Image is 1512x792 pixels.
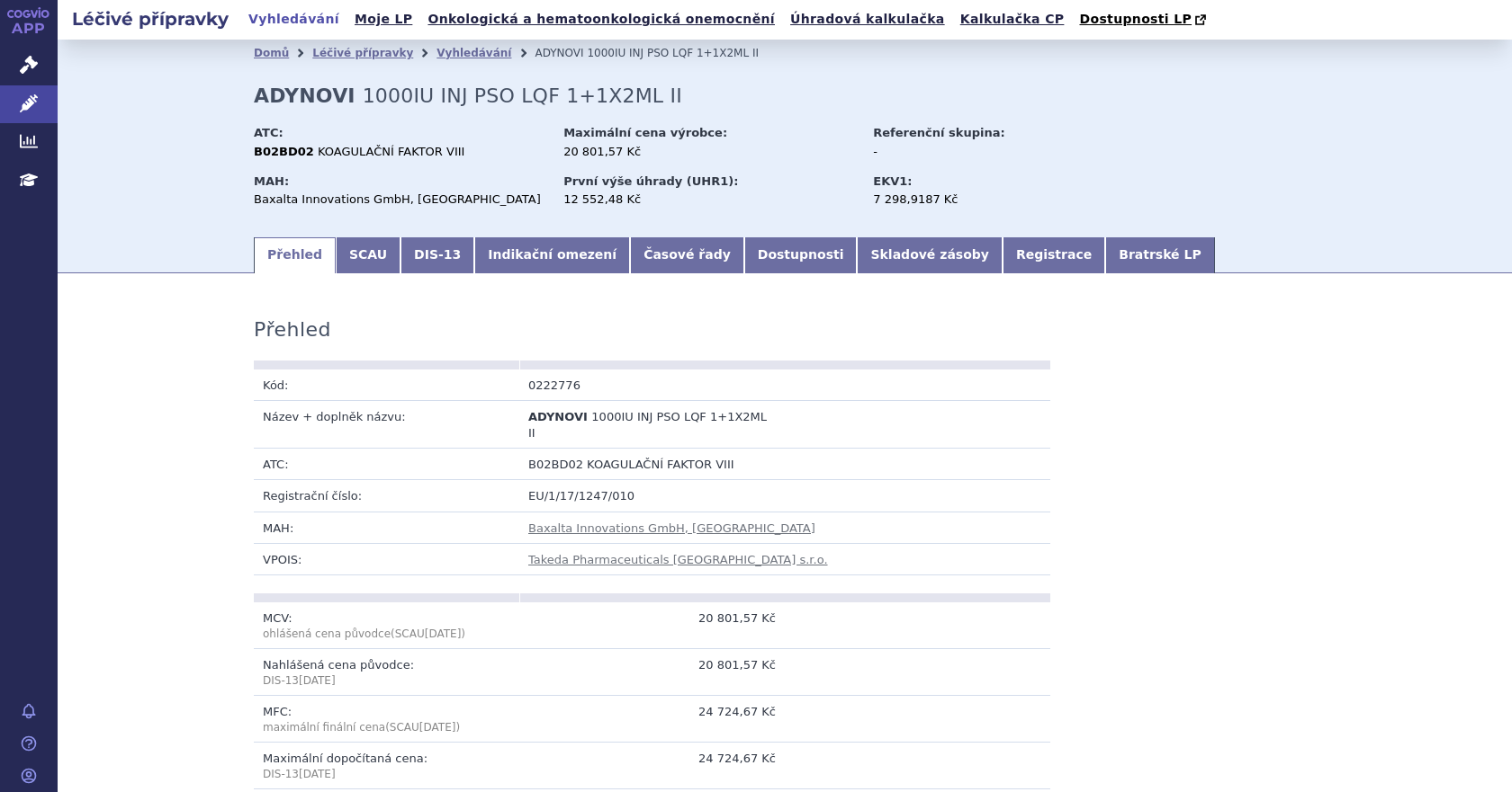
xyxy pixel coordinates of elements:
[419,721,456,734] span: [DATE]
[519,480,1050,512] td: EU/1/17/1247/010
[519,696,785,743] td: 24 724,67 Kč
[425,627,462,640] span: [DATE]
[785,7,950,31] a: Úhradová kalkulačka
[519,649,785,696] td: 20 801,57 Kč
[254,237,336,273] a: Přehled
[254,480,519,512] td: Registrační číslo:
[528,410,588,423] span: ADYNOVI
[587,458,733,471] span: KOAGULAČNÍ FAKTOR VIII
[873,174,912,188] strong: EKV1:
[254,400,519,448] td: Název + doplněk názvu:
[254,47,289,59] a: Domů
[630,237,744,273] a: Časové řady
[1105,237,1214,273] a: Bratrské LP
[254,174,289,188] strong: MAH:
[336,237,400,273] a: SCAU
[263,627,465,640] span: (SCAU )
[744,237,858,273] a: Dostupnosti
[587,47,759,59] span: 1000IU INJ PSO LQF 1+1X2ML II
[873,144,1075,160] div: -
[254,449,519,480] td: ATC:
[1079,12,1192,26] span: Dostupnosti LP
[299,768,336,780] span: [DATE]
[254,649,519,696] td: Nahlášená cena původce:
[519,743,785,789] td: 24 724,67 Kč
[263,720,510,735] p: maximální finální cena
[254,696,519,743] td: MFC:
[254,602,519,649] td: MCV:
[528,458,583,471] span: B02BD02
[563,144,856,160] div: 20 801,57 Kč
[254,85,355,107] strong: ADYNOVI
[243,7,345,31] a: Vyhledávání
[535,47,583,59] span: ADYNOVI
[263,627,391,640] span: ohlášená cena původce
[385,721,460,734] span: (SCAU )
[873,191,1075,208] div: 7 298,9187 Kč
[254,145,314,158] strong: B02BD02
[312,47,413,59] a: Léčivé přípravky
[955,7,1070,31] a: Kalkulačka CP
[857,237,1002,273] a: Skladové zásoby
[263,767,510,782] p: DIS-13
[254,318,331,342] h3: Přehled
[873,126,1004,139] strong: Referenční skupina:
[263,673,510,689] p: DIS-13
[299,674,336,687] span: [DATE]
[436,47,511,59] a: Vyhledávání
[563,174,738,188] strong: První výše úhrady (UHR1):
[254,369,519,401] td: Kód:
[254,191,546,208] div: Baxalta Innovations GmbH, [GEOGRAPHIC_DATA]
[254,512,519,543] td: MAH:
[528,410,767,440] span: 1000IU INJ PSO LQF 1+1X2ML II
[349,7,418,31] a: Moje LP
[519,369,785,401] td: 0222776
[519,602,785,649] td: 20 801,57 Kč
[528,553,828,566] a: Takeda Pharmaceuticals [GEOGRAPHIC_DATA] s.r.o.
[563,126,727,139] strong: Maximální cena výrobce:
[422,7,780,31] a: Onkologická a hematoonkologická onemocnění
[528,521,815,535] a: Baxalta Innovations GmbH, [GEOGRAPHIC_DATA]
[400,237,474,273] a: DIS-13
[563,191,856,208] div: 12 552,48 Kč
[363,85,682,107] span: 1000IU INJ PSO LQF 1+1X2ML II
[1074,7,1215,32] a: Dostupnosti LP
[1003,237,1105,273] a: Registrace
[58,6,243,31] h2: Léčivé přípravky
[254,743,519,789] td: Maximální dopočítaná cena:
[254,543,519,574] td: VPOIS:
[254,126,283,139] strong: ATC:
[474,237,630,273] a: Indikační omezení
[318,145,464,158] span: KOAGULAČNÍ FAKTOR VIII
